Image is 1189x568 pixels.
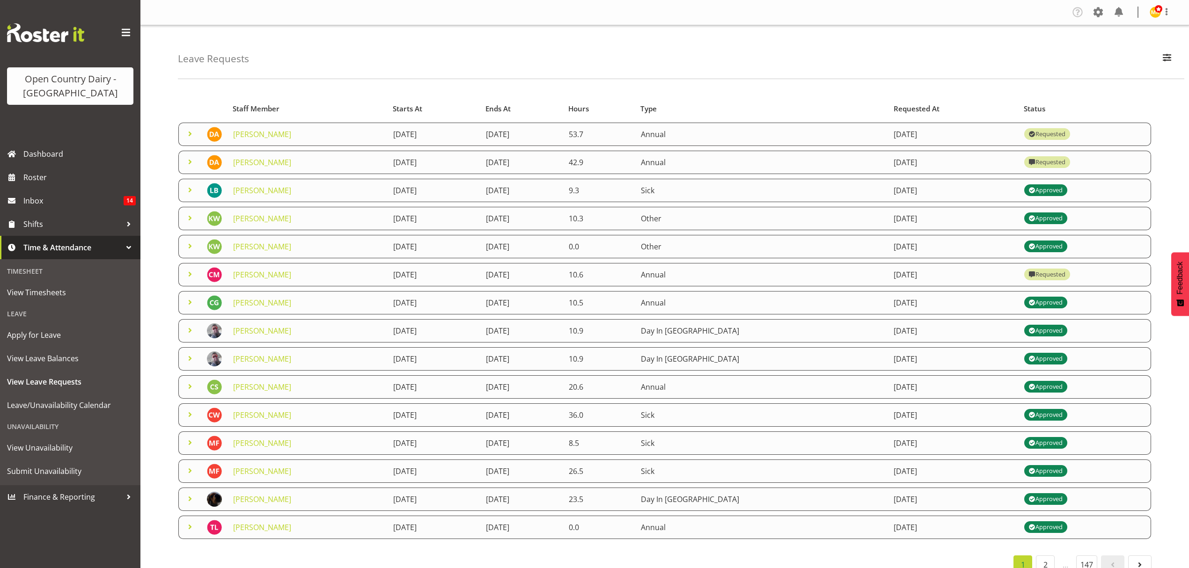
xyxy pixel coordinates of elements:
td: 36.0 [563,403,635,427]
img: christopher-gamble10055.jpg [207,295,222,310]
td: 8.5 [563,431,635,455]
td: [DATE] [480,291,563,314]
td: 53.7 [563,123,635,146]
img: michael-straith9f1933db4747ca54ad349f5bfd7ba586.png [207,492,222,507]
a: [PERSON_NAME] [233,269,291,280]
td: [DATE] [888,375,1019,399]
td: [DATE] [388,263,480,286]
a: View Timesheets [2,281,138,304]
td: Annual [635,151,888,174]
span: Apply for Leave [7,328,133,342]
td: [DATE] [480,459,563,483]
a: [PERSON_NAME] [233,326,291,336]
a: Leave/Unavailability Calendar [2,393,138,417]
td: [DATE] [480,235,563,258]
div: Approved [1029,353,1063,364]
span: Submit Unavailability [7,464,133,478]
td: Other [635,235,888,258]
td: [DATE] [388,151,480,174]
a: [PERSON_NAME] [233,129,291,139]
a: [PERSON_NAME] [233,466,291,476]
div: Requested [1029,129,1065,140]
td: 10.5 [563,291,635,314]
img: kerrod-ward11647.jpg [207,211,222,226]
td: [DATE] [480,488,563,511]
img: alan-rolton04c296bc37223c8dd08f2cd7387a414a.png [207,351,222,366]
div: Approved [1029,437,1063,449]
td: 9.3 [563,179,635,202]
img: tony-lee8441.jpg [207,520,222,535]
a: [PERSON_NAME] [233,494,291,504]
span: Feedback [1176,262,1184,294]
div: Approved [1029,325,1063,336]
td: 20.6 [563,375,635,399]
div: Approved [1029,494,1063,505]
div: Approved [1029,522,1063,533]
td: Day In [GEOGRAPHIC_DATA] [635,488,888,511]
span: View Unavailability [7,441,133,455]
div: Leave [2,304,138,323]
img: liam-bellman9850.jpg [207,183,222,198]
div: Open Country Dairy - [GEOGRAPHIC_DATA] [16,72,124,100]
img: clare-welland8449.jpg [207,408,222,422]
td: [DATE] [480,263,563,286]
td: [DATE] [388,123,480,146]
td: [DATE] [480,375,563,399]
button: Filter Employees [1157,49,1177,69]
span: Requested At [894,103,939,114]
td: [DATE] [888,235,1019,258]
a: [PERSON_NAME] [233,522,291,532]
td: [DATE] [888,151,1019,174]
td: [DATE] [388,431,480,455]
td: [DATE] [480,151,563,174]
td: 0.0 [563,235,635,258]
td: Other [635,207,888,230]
div: Approved [1029,213,1063,224]
td: [DATE] [888,347,1019,371]
div: Approved [1029,381,1063,393]
img: alan-rolton04c296bc37223c8dd08f2cd7387a414a.png [207,323,222,338]
td: [DATE] [388,403,480,427]
span: View Leave Balances [7,351,133,365]
span: Roster [23,170,136,184]
span: 14 [124,196,136,205]
a: [PERSON_NAME] [233,157,291,167]
td: Sick [635,459,888,483]
span: Status [1024,103,1045,114]
div: Approved [1029,297,1063,308]
h4: Leave Requests [178,53,249,64]
span: View Timesheets [7,285,133,299]
a: [PERSON_NAME] [233,241,291,252]
span: Leave/Unavailability Calendar [7,398,133,412]
a: [PERSON_NAME] [233,354,291,364]
img: kerrod-ward11647.jpg [207,239,222,254]
td: Sick [635,403,888,427]
td: Annual [635,123,888,146]
td: 10.3 [563,207,635,230]
div: Requested [1029,269,1065,280]
a: [PERSON_NAME] [233,410,291,420]
span: Time & Attendance [23,240,122,255]
div: Approved [1029,241,1063,252]
td: [DATE] [480,319,563,342]
td: 10.9 [563,319,635,342]
div: Approved [1029,466,1063,477]
span: Ends At [485,103,511,114]
div: Requested [1029,157,1065,168]
td: [DATE] [888,403,1019,427]
span: Type [640,103,657,114]
td: [DATE] [888,179,1019,202]
img: christopher-mcrae7384.jpg [207,267,222,282]
td: [DATE] [888,263,1019,286]
div: Approved [1029,409,1063,421]
td: [DATE] [388,179,480,202]
td: [DATE] [480,403,563,427]
a: View Unavailability [2,436,138,459]
a: [PERSON_NAME] [233,213,291,224]
td: [DATE] [480,179,563,202]
td: [DATE] [480,431,563,455]
td: 23.5 [563,488,635,511]
span: Finance & Reporting [23,490,122,504]
td: [DATE] [888,207,1019,230]
td: Annual [635,291,888,314]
